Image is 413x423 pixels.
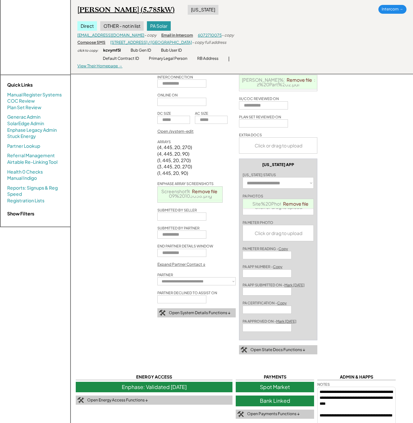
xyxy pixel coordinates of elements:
[242,77,315,87] a: [PERSON_NAME]%20Charabaszcz%20Part%202.pdf
[157,226,199,230] div: SUBMITTED BY PARTNER
[7,114,40,120] a: Generac Admin
[239,114,281,119] div: PLAN SET REVIEWED ON
[77,63,122,69] div: View Their Homepage →
[222,33,234,38] div: - copy
[7,133,36,140] a: Stuck Energy
[157,181,214,186] div: ENPHASE ARRAY SCREENSHOTS
[239,96,279,101] div: IX/COC REVIEWED ON
[7,152,55,159] a: Referral Management
[161,202,219,212] a: Screenshot%202025-07-09%20103038.png
[100,21,144,31] div: OTHER - not in list
[252,201,305,207] a: Site%20Photo%20.png
[317,374,396,380] div: ADMIN & HAPPS
[281,199,311,208] a: Remove file
[77,5,175,14] div: [PERSON_NAME] (5.785kW)
[243,172,276,177] div: [US_STATE] STATUS
[239,138,318,153] div: Click or drag to upload
[190,187,220,196] a: Remove file
[7,127,57,133] a: Enphase Legacy Admin
[7,159,57,165] a: Airtable Re-Linking Tool
[241,347,247,353] img: tool-icon.png
[144,33,156,38] div: - copy
[76,374,232,380] div: ENERGY ACCESS
[277,301,287,305] u: Copy
[276,319,296,323] u: Mark [DATE]
[157,111,171,116] div: DC SIZE
[161,48,182,53] div: Bub User ID
[87,398,148,403] div: Open Energy Access Functions ↓
[157,139,171,144] div: ARRAYS
[243,300,287,305] div: PA CERTIFICATION -
[317,382,330,387] div: NOTES
[77,397,84,403] img: tool-icon.png
[157,144,192,176] div: (4, 445, 20, 270) (4, 445, 20, 90) (1, 445, 20, 270) (3, 445, 20, 270) (1, 445, 20, 90)
[236,396,314,406] div: Bank Linked
[236,382,314,392] div: Spot Market
[243,225,314,241] div: Click or drag to upload
[7,98,35,104] a: COC Review
[195,111,208,116] div: AC SIZE
[7,197,44,204] a: Registration Lists
[7,175,37,181] a: Manual Indigo
[247,411,300,417] div: Open Payments Functions ↓
[7,143,40,149] a: Partner Lookup
[7,211,34,216] strong: Show Filters
[77,33,144,38] a: [EMAIL_ADDRESS][DOMAIN_NAME]
[131,48,151,53] div: Bub Gen ID
[157,262,205,267] div: Expand Partner Contact ↓
[262,162,294,167] div: [US_STATE] APP
[157,93,178,97] div: ONLINE ON
[159,310,166,316] img: tool-icon.png
[7,82,72,88] div: Quick Links
[250,347,305,353] div: Open State Docs Functions ↓
[7,169,43,175] a: Health 0 Checks
[243,319,296,324] div: PA APPROVED ON -
[243,264,282,269] div: PA APP NUMBER -
[149,56,187,61] div: Primary Legal Person
[157,208,197,212] div: SUBMITTED BY SELLER
[237,411,244,417] img: tool-icon.png
[284,75,314,84] a: Remove file
[197,56,218,61] div: RB Address
[7,185,64,197] a: Reports: Signups & Reg Speed
[273,264,282,269] u: Copy
[236,374,314,380] div: PAYMENTS
[378,5,406,14] div: Intercom →
[243,246,288,251] div: PA METER READING -
[147,21,171,31] div: PA Solar
[192,40,226,45] div: - copy full address
[278,246,288,251] u: Copy
[243,282,305,287] div: PA APP SUBMITTED ON -
[239,132,262,137] div: EXTRA DOCS
[161,188,219,199] a: Screenshot%202025-07-09%20103038.png
[77,48,98,53] div: click to copy:
[161,33,193,38] div: Email in Intercom
[76,382,232,392] div: Enphase: Validated [DATE]
[77,40,105,45] div: Compose SMS
[243,194,263,198] div: PA PHOTOS
[157,129,194,134] div: Open /system-edit
[190,200,220,210] a: Remove file
[157,244,213,248] div: END PARTNER DETAILS WINDOW
[157,290,217,295] div: PARTNER DECLINED TO ASSIST ON
[198,33,222,38] a: 6072710075
[103,48,121,53] div: kcvymf5l
[284,283,305,287] u: Mark [DATE]
[7,120,44,127] a: SolarEdge Admin
[228,56,230,62] div: |
[243,220,273,225] div: PA METER PHOTO
[7,92,62,98] a: Manual Register Systems
[157,272,173,277] div: PARTNER
[169,310,230,316] div: Open System Details Functions ↓
[157,75,193,79] div: INTERCONNECTION
[103,56,139,61] div: Default Contract ID
[7,104,41,111] a: Plan Set Review
[188,5,218,15] div: [US_STATE]
[110,40,192,45] a: [STREET_ADDRESS] / [GEOGRAPHIC_DATA]
[77,21,97,31] div: Direct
